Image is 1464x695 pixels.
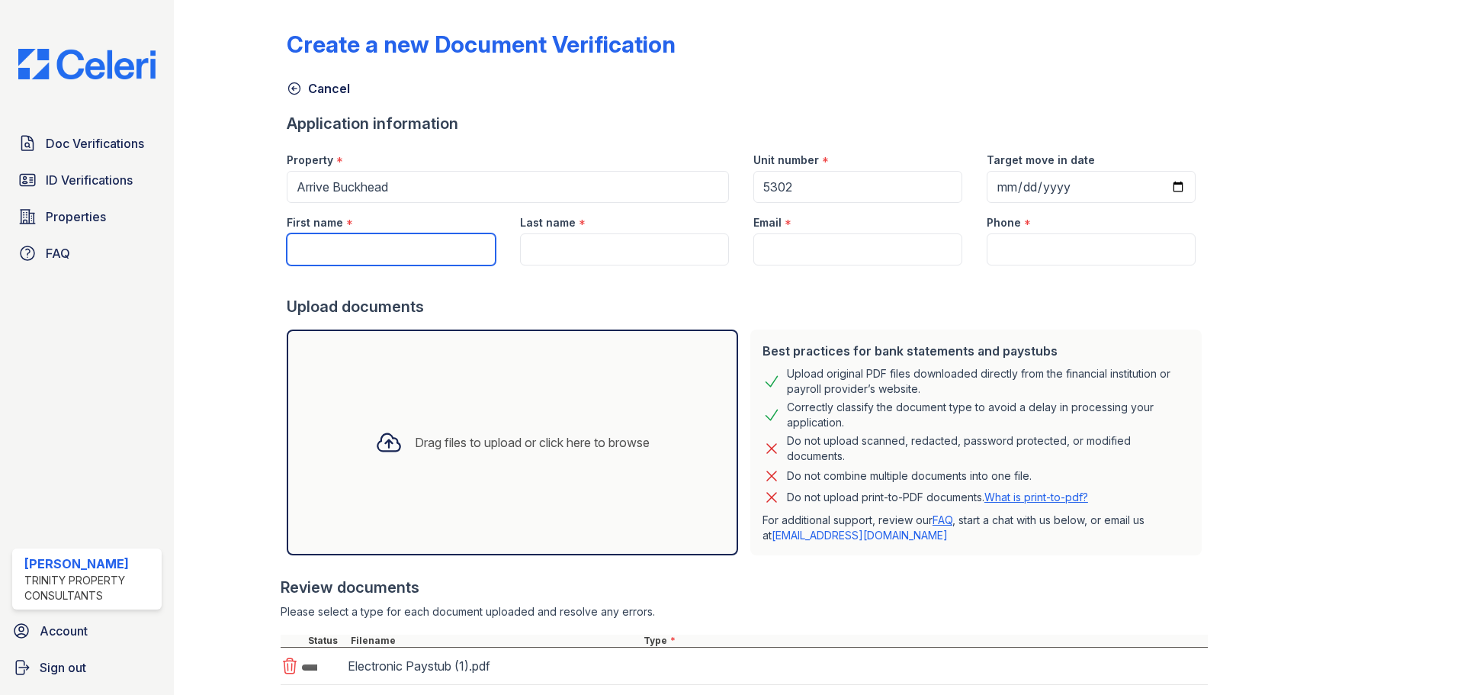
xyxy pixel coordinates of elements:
[46,208,106,226] span: Properties
[287,113,1208,134] div: Application information
[40,622,88,640] span: Account
[787,400,1189,430] div: Correctly classify the document type to avoid a delay in processing your application.
[984,491,1088,504] a: What is print-to-pdf?
[753,153,819,168] label: Unit number
[933,513,952,526] a: FAQ
[772,529,948,542] a: [EMAIL_ADDRESS][DOMAIN_NAME]
[787,433,1189,464] div: Do not upload scanned, redacted, password protected, or modified documents.
[12,165,162,195] a: ID Verifications
[787,467,1032,485] div: Do not combine multiple documents into one file.
[12,128,162,159] a: Doc Verifications
[6,616,168,646] a: Account
[348,654,634,678] div: Electronic Paystub (1).pdf
[46,171,133,189] span: ID Verifications
[287,79,350,98] a: Cancel
[24,573,156,603] div: Trinity Property Consultants
[6,652,168,683] a: Sign out
[520,215,576,230] label: Last name
[415,433,650,452] div: Drag files to upload or click here to browse
[281,577,1208,598] div: Review documents
[6,49,168,79] img: CE_Logo_Blue-a8612792a0a2168367f1c8372b55b34899dd931a85d93a1a3d3e32e68fde9ad4.png
[24,555,156,573] div: [PERSON_NAME]
[12,238,162,269] a: FAQ
[287,296,1208,317] div: Upload documents
[40,658,86,677] span: Sign out
[348,635,640,647] div: Filename
[753,215,782,230] label: Email
[640,635,1208,647] div: Type
[987,153,1095,168] label: Target move in date
[787,490,1088,505] p: Do not upload print-to-PDF documents.
[287,31,676,58] div: Create a new Document Verification
[762,513,1189,543] p: For additional support, review our , start a chat with us below, or email us at
[287,153,333,168] label: Property
[46,134,144,153] span: Doc Verifications
[287,215,343,230] label: First name
[12,201,162,232] a: Properties
[762,342,1189,360] div: Best practices for bank statements and paystubs
[281,604,1208,619] div: Please select a type for each document uploaded and resolve any errors.
[787,366,1189,397] div: Upload original PDF files downloaded directly from the financial institution or payroll provider’...
[305,635,348,647] div: Status
[987,215,1021,230] label: Phone
[46,244,70,262] span: FAQ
